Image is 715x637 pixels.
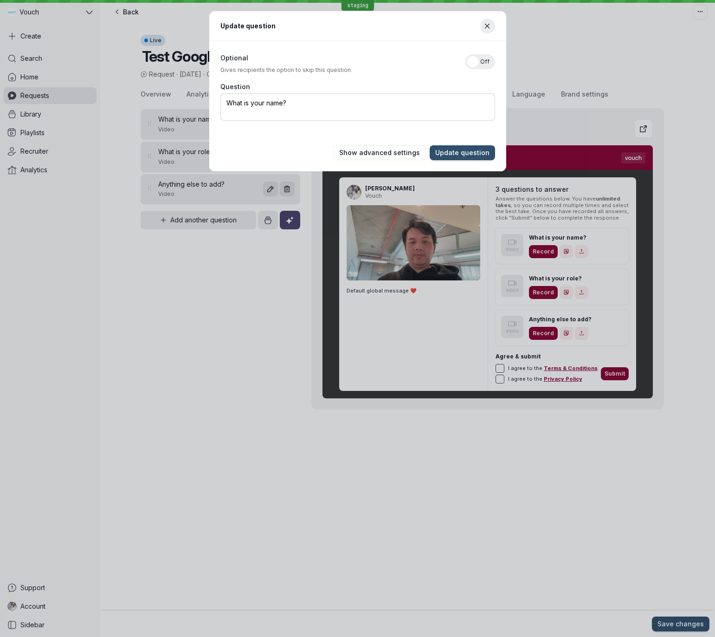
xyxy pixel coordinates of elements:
h1: Update question [220,20,276,31]
span: Gives recipients the option to skip this question [220,65,351,75]
span: Show advanced settings [339,148,420,157]
button: Update question [430,145,495,160]
span: Question [220,82,250,91]
span: Off [480,54,490,69]
button: Close modal [480,19,495,33]
textarea: What is your name? [220,93,495,121]
button: Show advanced settings [333,145,426,160]
span: Update question [435,148,490,157]
span: Optional [220,53,248,63]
